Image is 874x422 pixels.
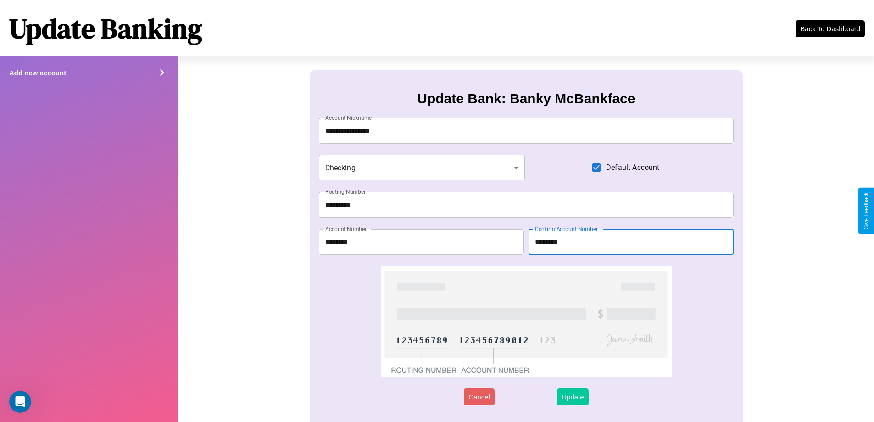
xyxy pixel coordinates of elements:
h3: Update Bank: Banky McBankface [417,91,635,107]
div: Checking [319,155,525,180]
div: Give Feedback [863,192,869,230]
button: Back To Dashboard [796,20,865,37]
button: Update [557,388,588,405]
h1: Update Banking [9,10,202,47]
span: Default Account [606,162,659,173]
button: Cancel [464,388,495,405]
label: Routing Number [325,188,366,196]
img: check [381,266,671,377]
label: Account Nickname [325,114,372,122]
label: Account Number [325,225,367,233]
label: Confirm Account Number [535,225,598,233]
h4: Add new account [9,69,66,77]
iframe: Intercom live chat [9,391,31,413]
